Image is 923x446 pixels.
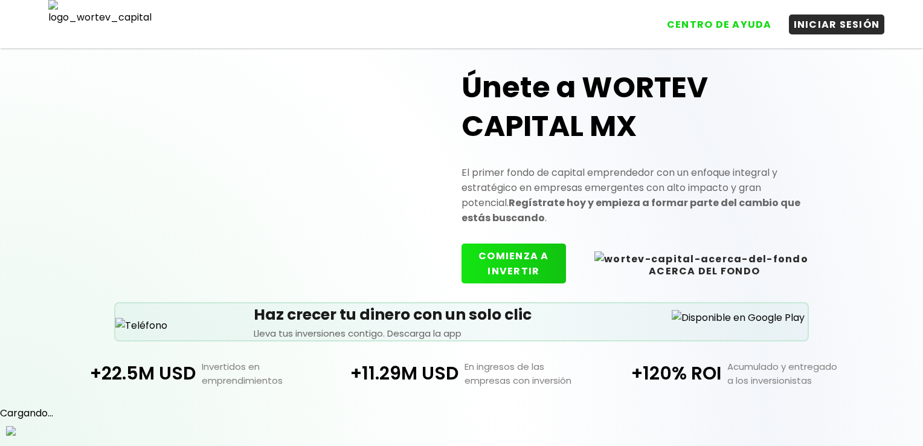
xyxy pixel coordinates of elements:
[721,360,856,387] p: Acumulado y entregado a los inversionistas
[458,360,593,387] p: En ingresos de las empresas con inversión
[461,244,566,283] button: COMIENZA A INVERTIR
[662,15,777,34] button: CENTRO DE AYUDA
[578,244,831,283] button: ACERCA DEL FONDO
[6,426,16,436] img: logos_whatsapp-icon.svg
[330,360,458,387] p: +11.29M USD
[650,5,777,34] a: CENTRO DE AYUDA
[115,318,167,333] img: Teléfono
[777,5,885,34] a: INICIAR SESIÓN
[254,326,669,340] p: Lleva tus inversiones contigo. Descarga la app
[196,360,330,387] p: Invertidos en emprendimientos
[254,303,669,326] h5: Haz crecer tu dinero con un solo clic
[67,360,196,387] p: +22.5M USD
[461,165,831,225] p: El primer fondo de capital emprendedor con un enfoque integral y estratégico en empresas emergent...
[594,251,808,267] img: wortev-capital-acerca-del-fondo
[461,196,800,225] strong: Regístrate hoy y empieza a formar parte del cambio que estás buscando
[789,15,885,34] button: INICIAR SESIÓN
[672,310,805,334] img: Disponible en Google Play
[593,360,722,387] p: +120% ROI
[461,68,831,146] h1: Únete a WORTEV CAPITAL MX
[461,264,578,278] a: COMIENZA A INVERTIR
